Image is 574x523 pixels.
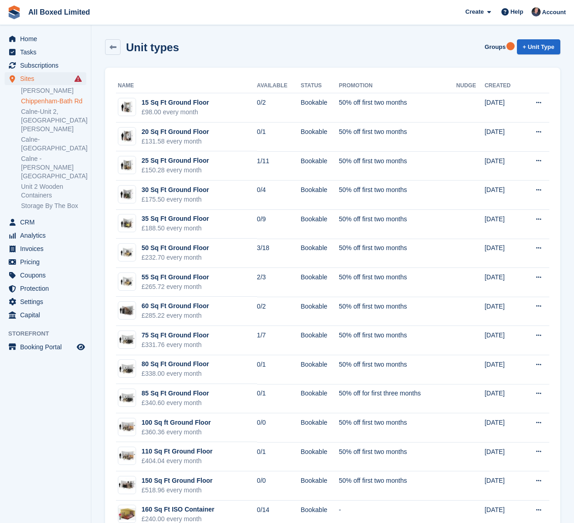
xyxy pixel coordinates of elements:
td: 1/11 [257,151,301,181]
td: Bookable [300,355,339,384]
div: £232.70 every month [142,253,209,262]
td: Bookable [300,297,339,326]
td: Bookable [300,123,339,152]
span: Storefront [8,329,91,338]
a: menu [5,59,86,72]
span: Settings [20,295,75,308]
th: Name [116,79,257,93]
div: £518.96 every month [142,486,213,495]
td: Bookable [300,442,339,471]
td: 50% off first two months [339,442,456,471]
a: Calne-[GEOGRAPHIC_DATA] [21,135,86,153]
div: 100 Sq ft Ground Floor [142,418,211,427]
a: menu [5,46,86,59]
td: 0/1 [257,442,301,471]
a: + Unit Type [517,39,560,54]
span: Invoices [20,242,75,255]
img: 20ft.jpg [118,508,136,521]
td: 2/3 [257,268,301,297]
td: Bookable [300,326,339,355]
td: [DATE] [484,471,522,501]
th: Created [484,79,522,93]
td: 1/7 [257,326,301,355]
div: £175.50 every month [142,195,209,204]
td: 50% off first two months [339,239,456,268]
div: 30 Sq Ft Ground Floor [142,185,209,195]
span: Help [511,7,523,16]
td: 50% off first two months [339,151,456,181]
th: Promotion [339,79,456,93]
img: 35-sqft-unit.jpg [118,217,136,230]
td: 50% off first two months [339,123,456,152]
span: Home [20,32,75,45]
td: Bookable [300,210,339,239]
div: 85 Sq Ft Ground Floor [142,389,209,398]
a: menu [5,269,86,282]
td: [DATE] [484,181,522,210]
a: Chippenham-Bath Rd [21,97,86,106]
img: 85%20sq%20ft.jpg [118,391,136,405]
a: Calne -[PERSON_NAME][GEOGRAPHIC_DATA] [21,155,86,181]
td: 50% off first two months [339,326,456,355]
a: Calne-Unit 2, [GEOGRAPHIC_DATA][PERSON_NAME] [21,107,86,133]
td: 0/9 [257,210,301,239]
img: Dan Goss [532,7,541,16]
span: Capital [20,309,75,321]
td: Bookable [300,151,339,181]
td: 50% off for first three months [339,384,456,413]
td: 50% off first two months [339,297,456,326]
a: menu [5,242,86,255]
a: menu [5,216,86,229]
td: [DATE] [484,268,522,297]
img: 55sqft.jpg [118,275,136,288]
div: 50 Sq Ft Ground Floor [142,243,209,253]
img: 75.jpg [118,333,136,346]
a: menu [5,295,86,308]
td: 50% off first two months [339,355,456,384]
td: 0/0 [257,413,301,443]
td: 50% off first two months [339,413,456,443]
td: [DATE] [484,151,522,181]
img: stora-icon-8386f47178a22dfd0bd8f6a31ec36ba5ce8667c1dd55bd0f319d3a0aa187defe.svg [7,5,21,19]
div: 25 Sq Ft Ground Floor [142,156,209,165]
img: 150.jpg [118,478,136,491]
span: CRM [20,216,75,229]
img: 50.jpg [118,246,136,259]
span: Subscriptions [20,59,75,72]
td: 3/18 [257,239,301,268]
td: [DATE] [484,326,522,355]
td: 50% off first two months [339,268,456,297]
td: 50% off first two months [339,210,456,239]
div: £150.28 every month [142,165,209,175]
h2: Unit types [126,41,179,53]
span: Account [542,8,566,17]
span: Booking Portal [20,341,75,353]
div: 150 Sq Ft Ground Floor [142,476,213,486]
a: menu [5,32,86,45]
div: £131.58 every month [142,137,209,146]
td: [DATE] [484,93,522,123]
td: Bookable [300,413,339,443]
img: 110%20sq%20ft.jpg [118,449,136,463]
a: menu [5,341,86,353]
div: 15 Sq Ft Ground Floor [142,98,209,107]
td: 0/1 [257,355,301,384]
td: 0/1 [257,123,301,152]
img: 60-sqft-unit.jpg [118,304,136,317]
th: Status [300,79,339,93]
img: 80sq%20ft.jpg [118,362,136,375]
td: [DATE] [484,123,522,152]
div: 75 Sq Ft Ground Floor [142,331,209,340]
div: Tooltip anchor [506,42,515,50]
div: £98.00 every month [142,107,209,117]
img: 30-sqft-unit.jpg [118,188,136,201]
div: £404.04 every month [142,456,213,466]
div: £338.00 every month [142,369,209,379]
td: [DATE] [484,413,522,443]
span: Coupons [20,269,75,282]
a: [PERSON_NAME] [21,86,86,95]
td: 0/0 [257,471,301,501]
div: 55 Sq Ft Ground Floor [142,272,209,282]
a: menu [5,256,86,268]
div: 60 Sq Ft Ground Floor [142,301,209,311]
